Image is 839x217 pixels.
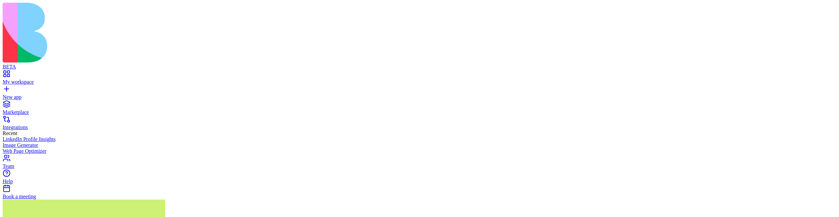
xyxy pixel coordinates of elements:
div: Marketplace [3,109,836,115]
a: Book a meeting [3,188,836,200]
a: LinkedIn Profile Insights [3,136,836,142]
div: Team [3,163,836,169]
img: logo [3,3,267,63]
a: Web Page Optimizer [3,148,836,154]
div: Book a meeting [3,194,836,200]
a: My workspace [3,73,836,85]
div: BETA [3,64,836,70]
a: New app [3,88,836,100]
div: Help [3,178,836,184]
a: Team [3,157,836,169]
a: Marketplace [3,103,836,115]
div: Integrations [3,124,836,130]
a: Help [3,173,836,184]
a: Image Generator [3,142,836,148]
a: Integrations [3,119,836,130]
div: My workspace [3,79,836,85]
div: New app [3,94,836,100]
span: Recent [3,130,17,136]
a: BETA [3,58,836,70]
